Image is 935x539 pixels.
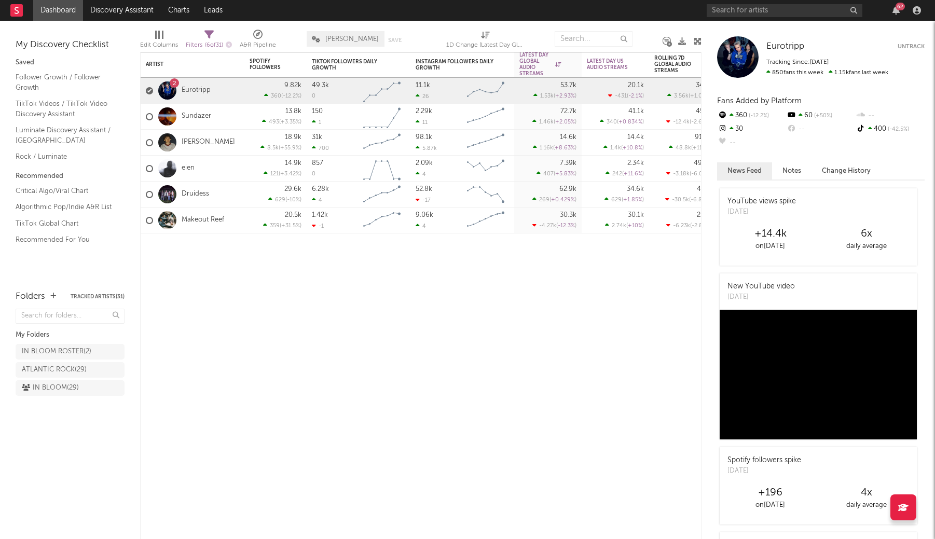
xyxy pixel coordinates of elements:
div: -1 [312,223,324,229]
div: ( ) [537,170,576,177]
div: 30.1k [628,212,644,218]
div: 62.9k [559,186,576,192]
div: 1 [312,119,321,126]
span: Eurotripp [766,42,804,51]
span: -6.23k [673,223,690,229]
div: -17 [416,197,431,203]
div: 26 [416,93,429,100]
span: 269 [539,197,549,203]
a: IN BLOOM(29) [16,380,125,396]
button: 62 [892,6,900,15]
div: 0 [312,93,315,99]
div: -- [856,109,925,122]
div: 91.6k [695,134,711,141]
a: eien [182,164,195,173]
span: -12.2 % [747,113,769,119]
div: ( ) [669,144,711,151]
div: 18.9k [285,134,301,141]
a: Luminate Discovery Assistant / [GEOGRAPHIC_DATA] [16,125,114,146]
span: -42.5 % [886,127,909,132]
div: 7.39k [560,160,576,167]
div: 11.1k [416,82,430,89]
span: 121 [270,171,279,177]
div: 72.7k [560,108,576,115]
div: +14.4k [722,228,818,240]
span: 3.56k [674,93,689,99]
a: Eurotripp [766,42,804,52]
div: ( ) [264,170,301,177]
span: 360 [271,93,281,99]
div: A&R Pipeline [240,39,276,51]
div: [DATE] [727,207,796,217]
div: -- [717,136,786,149]
button: News Feed [717,162,772,179]
span: -2.83 % [692,223,710,229]
span: 1.16k [540,145,553,151]
span: +55.9 % [280,145,300,151]
svg: Chart title [462,130,509,156]
div: 1D Change (Latest Day Global Audio Streams) [446,26,524,56]
div: ( ) [263,222,301,229]
div: 13.8k [285,108,301,115]
svg: Chart title [359,156,405,182]
input: Search for folders... [16,309,125,324]
span: 48.8k [676,145,691,151]
span: -12.2 % [283,93,300,99]
div: 344k [696,82,711,89]
div: 5.87k [416,145,437,151]
span: 359 [270,223,280,229]
button: Change History [812,162,881,179]
div: 31k [312,134,322,141]
span: +3.42 % [280,171,300,177]
div: Folders [16,291,45,303]
span: 1.4k [610,145,621,151]
div: ( ) [600,118,644,125]
div: ( ) [604,196,644,203]
div: Saved [16,57,125,69]
span: +0.429 % [551,197,575,203]
span: -12.3 % [558,223,575,229]
span: 850 fans this week [766,70,823,76]
div: My Folders [16,329,125,341]
div: Spotify Followers [250,58,286,71]
div: ( ) [667,92,711,99]
span: ( 6 of 31 ) [205,43,223,48]
svg: Chart title [462,208,509,233]
div: Latest Day US Audio Streams [587,58,628,71]
span: +5.83 % [555,171,575,177]
span: -3.18k [673,171,690,177]
div: IN BLOOM ROSTER ( 2 ) [22,345,91,358]
div: 14.9k [285,160,301,167]
span: +1.04 % [690,93,710,99]
div: YouTube views spike [727,196,796,207]
div: IN BLOOM ( 29 ) [22,382,79,394]
div: 11 [416,119,428,126]
div: TikTok Followers Daily Growth [312,59,390,71]
div: Recommended [16,170,125,183]
div: Instagram Followers Daily Growth [416,59,493,71]
div: ( ) [532,222,576,229]
div: Spotify followers spike [727,455,801,466]
div: 6.28k [312,186,329,192]
span: +11.6 % [624,171,642,177]
span: +2.05 % [555,119,575,125]
span: 629 [611,197,622,203]
span: 2.74k [612,223,626,229]
svg: Chart title [359,208,405,233]
div: ( ) [606,170,644,177]
div: Rolling 7D Global Audio Streams [654,55,696,74]
div: 360 [717,109,786,122]
span: 493 [269,119,279,125]
div: 20.1k [628,82,644,89]
span: +114 % [693,145,710,151]
span: +10 % [628,223,642,229]
svg: Chart title [359,104,405,130]
div: ( ) [666,170,711,177]
div: 857 [312,160,323,167]
span: -6.02 % [691,171,710,177]
div: My Discovery Checklist [16,39,125,51]
div: 20.5k [285,212,301,218]
span: -30.5k [672,197,689,203]
svg: Chart title [359,78,405,104]
div: 9.06k [416,212,433,218]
